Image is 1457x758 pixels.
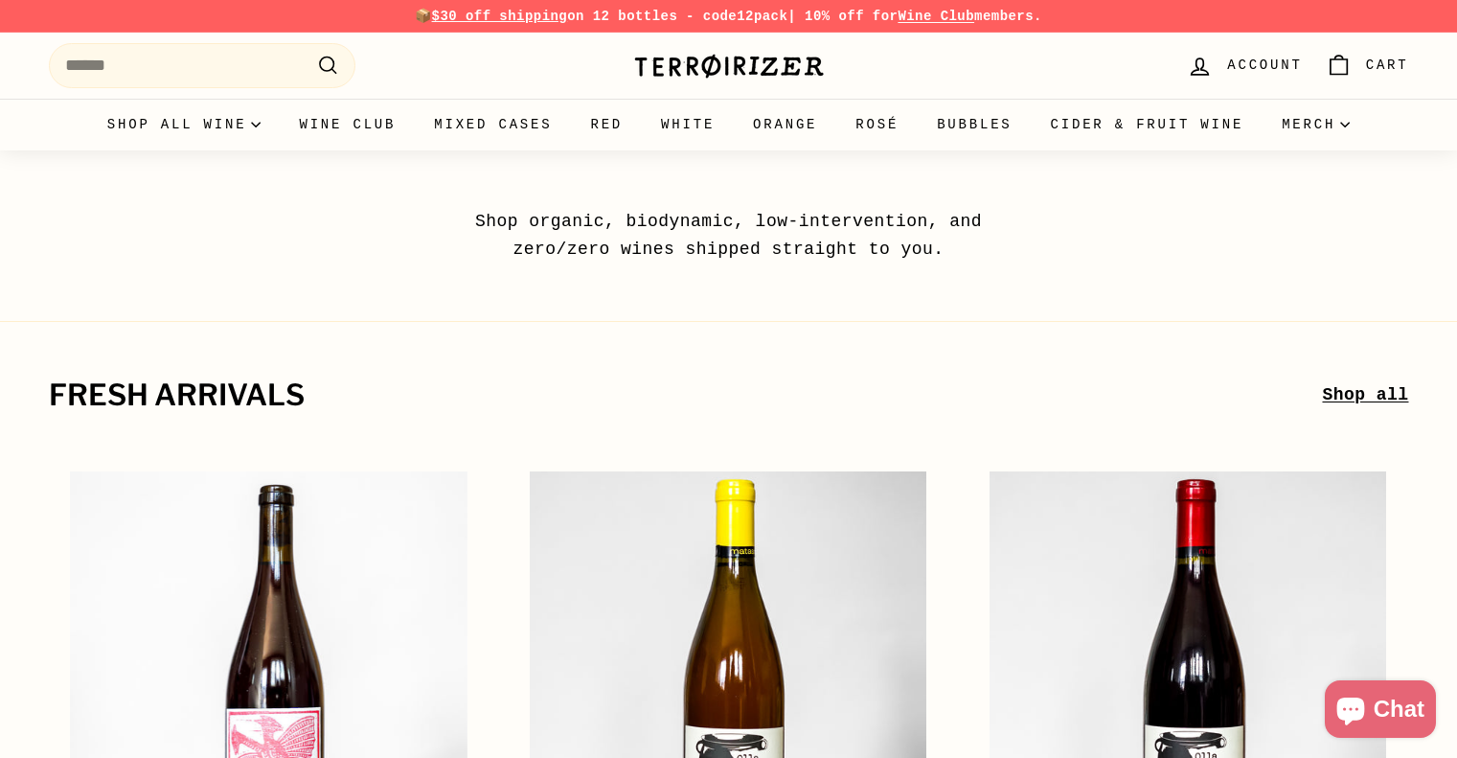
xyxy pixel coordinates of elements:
[432,208,1026,264] p: Shop organic, biodynamic, low-intervention, and zero/zero wines shipped straight to you.
[836,99,918,150] a: Rosé
[1366,55,1409,76] span: Cart
[280,99,415,150] a: Wine Club
[571,99,642,150] a: Red
[1175,37,1313,94] a: Account
[642,99,734,150] a: White
[49,6,1409,27] p: 📦 on 12 bottles - code | 10% off for members.
[432,9,568,24] span: $30 off shipping
[898,9,974,24] a: Wine Club
[1032,99,1263,150] a: Cider & Fruit Wine
[49,379,1323,412] h2: fresh arrivals
[734,99,836,150] a: Orange
[918,99,1031,150] a: Bubbles
[1314,37,1421,94] a: Cart
[1319,680,1442,743] inbox-online-store-chat: Shopify online store chat
[415,99,571,150] a: Mixed Cases
[1263,99,1369,150] summary: Merch
[737,9,787,24] strong: 12pack
[1322,381,1408,409] a: Shop all
[11,99,1447,150] div: Primary
[1227,55,1302,76] span: Account
[88,99,281,150] summary: Shop all wine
